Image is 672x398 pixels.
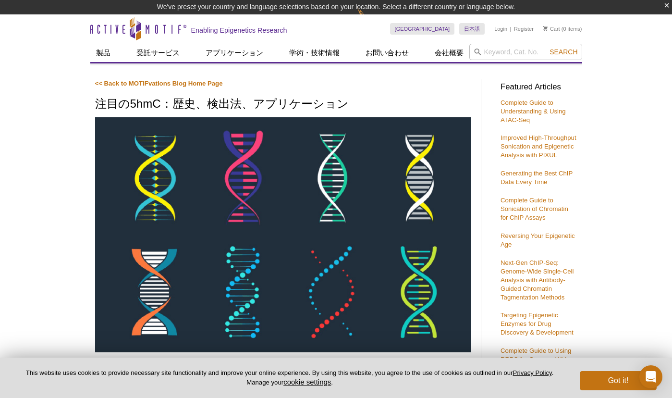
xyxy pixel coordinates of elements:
[459,23,485,35] a: 日本語
[283,44,345,62] a: 学術・技術情報
[15,369,564,387] p: This website uses cookies to provide necessary site functionality and improve your online experie...
[501,134,576,159] a: Improved High-Throughput Sonication and Epigenetic Analysis with PIXUL
[283,378,331,386] button: cookie settings
[494,25,507,32] a: Login
[131,44,185,62] a: 受託サービス
[357,7,383,30] img: Change Here
[501,232,575,248] a: Reversing Your Epigenetic Age
[543,23,582,35] li: (0 items)
[550,48,577,56] span: Search
[501,311,574,336] a: Targeting Epigenetic Enzymes for Drug Discovery & Development
[580,371,657,390] button: Got it!
[543,26,548,31] img: Your Cart
[510,23,512,35] li: |
[501,259,574,301] a: Next-Gen ChIP-Seq: Genome-Wide Single-Cell Analysis with Antibody-Guided Chromatin Tagmentation M...
[501,197,568,221] a: Complete Guide to Sonication of Chromatin for ChIP Assays
[469,44,582,60] input: Keyword, Cat. No.
[639,365,662,388] div: Open Intercom Messenger
[501,83,577,91] h3: Featured Articles
[95,117,471,353] img: DNA Strands
[429,44,469,62] a: 会社概要
[191,26,287,35] h2: Enabling Epigenetics Research
[360,44,415,62] a: お問い合わせ
[547,48,580,56] button: Search
[501,170,573,186] a: Generating the Best ChIP Data Every Time
[513,369,552,376] a: Privacy Policy
[95,98,471,112] h1: 注目の5hmC：歴史、検出法、アプリケーション
[90,44,116,62] a: 製品
[543,25,560,32] a: Cart
[514,25,534,32] a: Register
[200,44,269,62] a: アプリケーション
[95,80,223,87] a: << Back to MOTIFvations Blog Home Page
[501,99,566,124] a: Complete Guide to Understanding & Using ATAC-Seq
[390,23,455,35] a: [GEOGRAPHIC_DATA]
[501,347,573,372] a: Complete Guide to Using RRBS for Genome-Wide DNA Methylation Analysis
